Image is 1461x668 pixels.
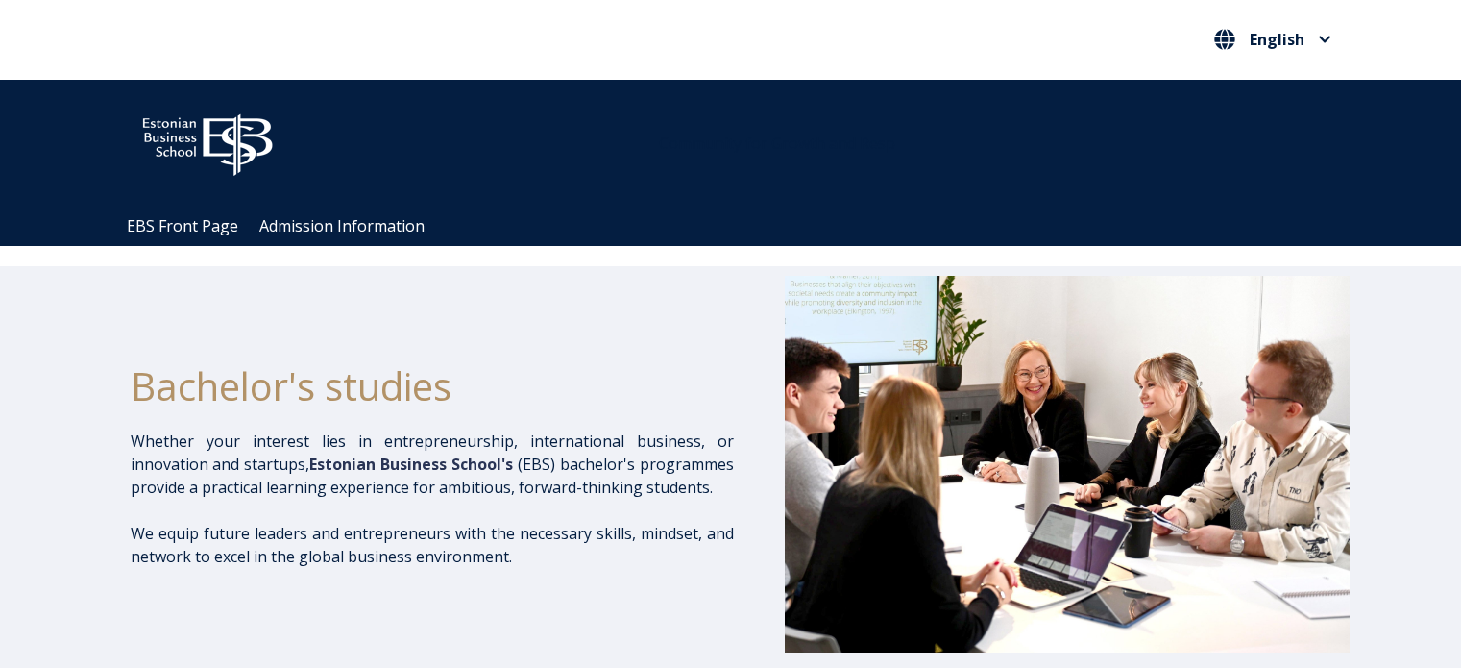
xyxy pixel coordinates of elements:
[131,430,734,499] p: Whether your interest lies in entrepreneurship, international business, or innovation and startup...
[131,362,734,410] h1: Bachelor's studies
[126,99,289,182] img: ebs_logo2016_white
[1250,32,1304,47] span: English
[116,207,1365,246] div: Navigation Menu
[127,215,238,236] a: EBS Front Page
[259,215,425,236] a: Admission Information
[309,454,513,475] span: Estonian Business School's
[131,522,734,568] p: We equip future leaders and entrepreneurs with the necessary skills, mindset, and network to exce...
[1209,24,1336,56] nav: Select your language
[785,276,1350,653] img: Bachelor's at EBS
[1209,24,1336,55] button: English
[659,133,895,154] span: Community for Growth and Resp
